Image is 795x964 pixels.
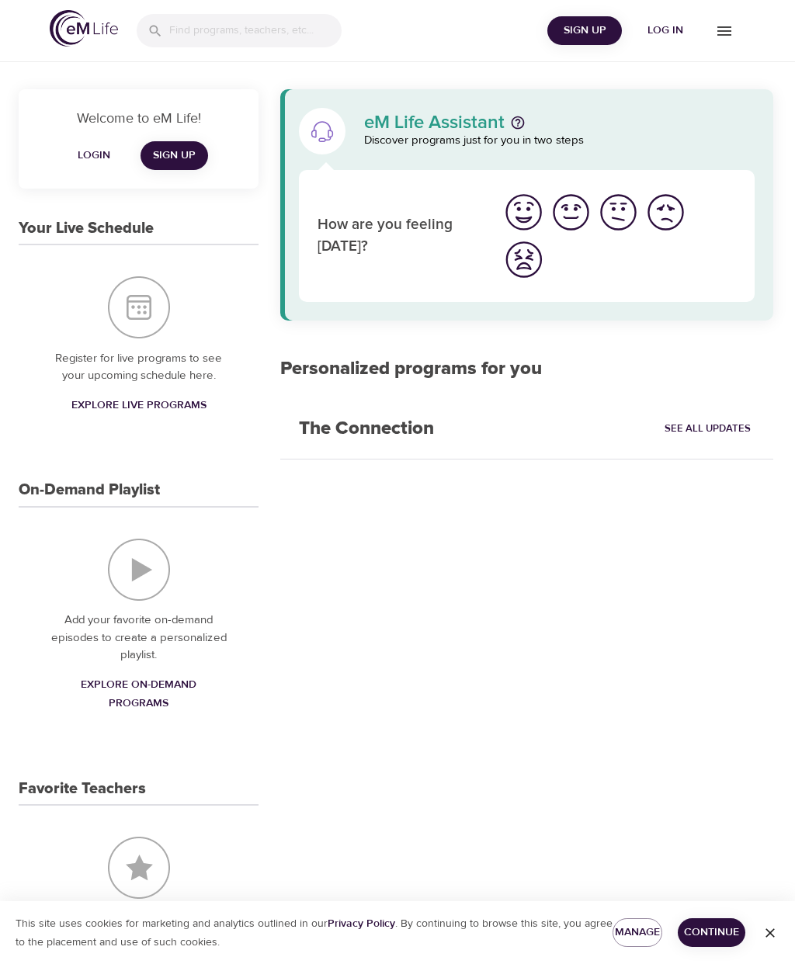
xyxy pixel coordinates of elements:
[71,396,207,415] span: Explore Live Programs
[550,191,592,234] img: good
[108,276,170,338] img: Your Live Schedule
[554,21,616,40] span: Sign Up
[613,918,662,947] button: Manage
[65,391,213,420] a: Explore Live Programs
[328,917,395,931] a: Privacy Policy
[56,675,221,713] span: Explore On-Demand Programs
[597,191,640,234] img: ok
[37,108,240,129] p: Welcome to eM Life!
[19,780,146,798] h3: Favorite Teachers
[108,837,170,899] img: Favorite Teachers
[50,612,227,664] p: Add your favorite on-demand episodes to create a personalized playlist.
[141,141,208,170] a: Sign Up
[703,9,745,52] button: menu
[502,191,545,234] img: great
[153,146,196,165] span: Sign Up
[169,14,342,47] input: Find programs, teachers, etc...
[547,16,622,45] button: Sign Up
[19,481,160,499] h3: On-Demand Playlist
[547,189,595,236] button: I'm feeling good
[661,417,755,441] a: See All Updates
[318,214,481,258] p: How are you feeling [DATE]?
[364,113,505,132] p: eM Life Assistant
[310,119,335,144] img: eM Life Assistant
[502,238,545,281] img: worst
[69,141,119,170] button: Login
[50,671,227,718] a: Explore On-Demand Programs
[665,420,751,438] span: See All Updates
[50,10,118,47] img: logo
[364,132,755,150] p: Discover programs just for you in two steps
[280,399,453,459] h2: The Connection
[642,189,689,236] button: I'm feeling bad
[500,189,547,236] button: I'm feeling great
[108,539,170,601] img: On-Demand Playlist
[678,918,745,947] button: Continue
[628,16,703,45] button: Log in
[634,21,696,40] span: Log in
[690,923,733,942] span: Continue
[19,220,154,238] h3: Your Live Schedule
[625,923,650,942] span: Manage
[50,350,227,385] p: Register for live programs to see your upcoming schedule here.
[644,191,687,234] img: bad
[75,146,113,165] span: Login
[500,236,547,283] button: I'm feeling worst
[595,189,642,236] button: I'm feeling ok
[280,358,773,380] h2: Personalized programs for you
